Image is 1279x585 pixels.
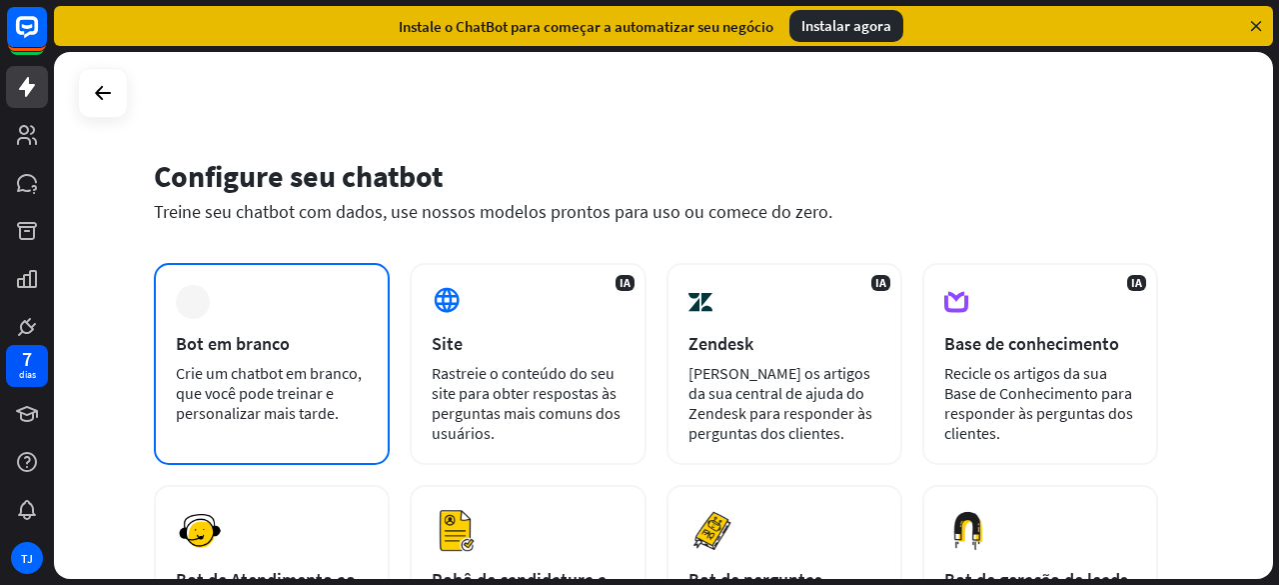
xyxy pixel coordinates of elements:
[432,363,621,443] font: Rastreie o conteúdo do seu site para obter respostas às perguntas mais comuns dos usuários.
[875,275,886,290] font: IA
[154,200,832,223] font: Treine seu chatbot com dados, use nossos modelos prontos para uso ou comece do zero.
[432,332,463,355] font: Site
[944,332,1119,355] font: Base de conhecimento
[154,157,443,195] font: Configure seu chatbot
[19,368,36,381] font: dias
[801,16,891,35] font: Instalar agora
[176,332,290,355] font: Bot em branco
[6,345,48,387] a: 7 dias
[399,17,773,36] font: Instale o ChatBot para começar a automatizar seu negócio
[944,363,1133,443] font: Recicle os artigos da sua Base de Conhecimento para responder às perguntas dos clientes.
[176,363,362,423] font: Crie um chatbot em branco, que você pode treinar e personalizar mais tarde.
[22,346,32,371] font: 7
[620,275,631,290] font: IA
[688,363,872,443] font: [PERSON_NAME] os artigos da sua central de ajuda do Zendesk para responder às perguntas dos clien...
[1131,275,1142,290] font: IA
[21,551,33,566] font: TJ
[16,8,76,68] button: Abra o widget de bate-papo do LiveChat
[688,332,753,355] font: Zendesk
